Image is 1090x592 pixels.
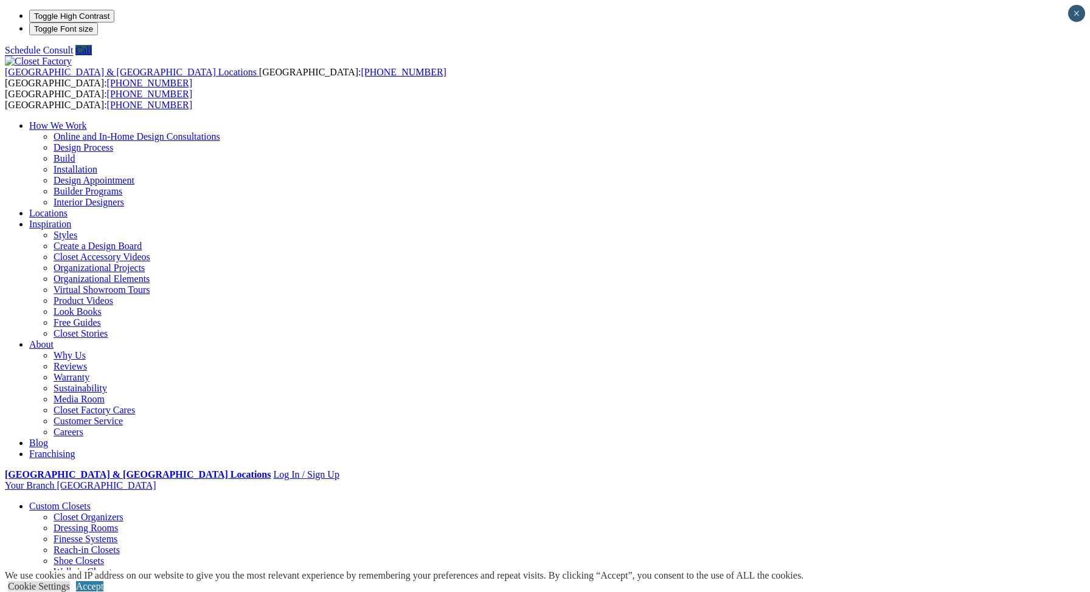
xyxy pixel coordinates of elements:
[54,328,108,339] a: Closet Stories
[107,89,192,99] a: [PHONE_NUMBER]
[54,394,105,404] a: Media Room
[54,566,116,577] a: Walk-in Closets
[54,405,135,415] a: Closet Factory Cares
[54,131,220,142] a: Online and In-Home Design Consultations
[54,175,134,185] a: Design Appointment
[29,339,54,349] a: About
[75,45,92,55] a: Call
[34,12,109,21] span: Toggle High Contrast
[54,197,124,207] a: Interior Designers
[54,512,123,522] a: Closet Organizers
[273,469,339,480] a: Log In / Sign Up
[54,263,145,273] a: Organizational Projects
[5,45,73,55] a: Schedule Consult
[54,186,122,196] a: Builder Programs
[5,67,257,77] span: [GEOGRAPHIC_DATA] & [GEOGRAPHIC_DATA] Locations
[54,556,104,566] a: Shoe Closets
[1068,5,1085,22] button: Close
[29,219,71,229] a: Inspiration
[5,480,156,490] a: Your Branch [GEOGRAPHIC_DATA]
[5,469,271,480] a: [GEOGRAPHIC_DATA] & [GEOGRAPHIC_DATA] Locations
[54,523,118,533] a: Dressing Rooms
[107,100,192,110] a: [PHONE_NUMBER]
[54,383,107,393] a: Sustainability
[54,350,86,360] a: Why Us
[54,306,102,317] a: Look Books
[5,480,54,490] span: Your Branch
[54,372,89,382] a: Warranty
[76,581,103,591] a: Accept
[5,67,259,77] a: [GEOGRAPHIC_DATA] & [GEOGRAPHIC_DATA] Locations
[29,501,91,511] a: Custom Closets
[5,67,446,88] span: [GEOGRAPHIC_DATA]: [GEOGRAPHIC_DATA]:
[29,22,98,35] button: Toggle Font size
[54,534,117,544] a: Finesse Systems
[5,89,192,110] span: [GEOGRAPHIC_DATA]: [GEOGRAPHIC_DATA]:
[54,416,123,426] a: Customer Service
[54,142,113,153] a: Design Process
[8,581,70,591] a: Cookie Settings
[54,545,120,555] a: Reach-in Closets
[5,570,804,581] div: We use cookies and IP address on our website to give you the most relevant experience by remember...
[29,449,75,459] a: Franchising
[54,284,150,295] a: Virtual Showroom Tours
[361,67,446,77] a: [PHONE_NUMBER]
[54,427,83,437] a: Careers
[29,120,87,131] a: How We Work
[107,78,192,88] a: [PHONE_NUMBER]
[5,56,72,67] img: Closet Factory
[54,153,75,163] a: Build
[57,480,156,490] span: [GEOGRAPHIC_DATA]
[54,252,150,262] a: Closet Accessory Videos
[29,10,114,22] button: Toggle High Contrast
[54,274,150,284] a: Organizational Elements
[54,164,97,174] a: Installation
[54,295,113,306] a: Product Videos
[54,241,142,251] a: Create a Design Board
[54,230,77,240] a: Styles
[29,438,48,448] a: Blog
[54,317,101,328] a: Free Guides
[54,361,87,371] a: Reviews
[34,24,93,33] span: Toggle Font size
[29,208,68,218] a: Locations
